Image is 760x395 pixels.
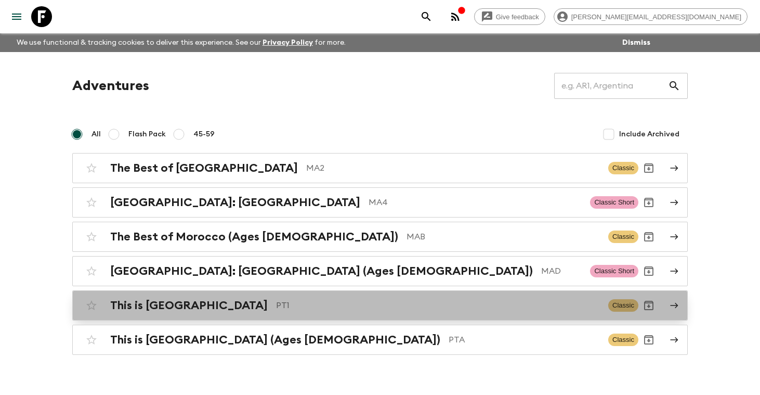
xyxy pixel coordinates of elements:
[638,226,659,247] button: Archive
[590,196,638,209] span: Classic Short
[6,6,27,27] button: menu
[638,158,659,179] button: Archive
[110,230,398,244] h2: The Best of Morocco (Ages [DEMOGRAPHIC_DATA])
[608,162,638,174] span: Classic
[72,153,688,183] a: The Best of [GEOGRAPHIC_DATA]MA2ClassicArchive
[619,129,679,139] span: Include Archived
[110,299,268,312] h2: This is [GEOGRAPHIC_DATA]
[276,299,600,312] p: PT1
[608,231,638,243] span: Classic
[638,329,659,350] button: Archive
[638,192,659,213] button: Archive
[590,265,638,277] span: Classic Short
[608,334,638,346] span: Classic
[110,333,440,347] h2: This is [GEOGRAPHIC_DATA] (Ages [DEMOGRAPHIC_DATA])
[449,334,600,346] p: PTA
[306,162,600,174] p: MA2
[608,299,638,312] span: Classic
[554,8,748,25] div: [PERSON_NAME][EMAIL_ADDRESS][DOMAIN_NAME]
[72,256,688,286] a: [GEOGRAPHIC_DATA]: [GEOGRAPHIC_DATA] (Ages [DEMOGRAPHIC_DATA])MADClassic ShortArchive
[416,6,437,27] button: search adventures
[369,196,582,209] p: MA4
[91,129,101,139] span: All
[638,295,659,316] button: Archive
[110,161,298,175] h2: The Best of [GEOGRAPHIC_DATA]
[193,129,215,139] span: 45-59
[407,231,600,243] p: MAB
[72,75,149,96] h1: Adventures
[263,39,313,46] a: Privacy Policy
[474,8,545,25] a: Give feedback
[110,196,360,209] h2: [GEOGRAPHIC_DATA]: [GEOGRAPHIC_DATA]
[72,222,688,252] a: The Best of Morocco (Ages [DEMOGRAPHIC_DATA])MABClassicArchive
[541,265,582,277] p: MAD
[110,264,533,278] h2: [GEOGRAPHIC_DATA]: [GEOGRAPHIC_DATA] (Ages [DEMOGRAPHIC_DATA])
[638,261,659,282] button: Archive
[620,35,653,50] button: Dismiss
[566,13,747,21] span: [PERSON_NAME][EMAIL_ADDRESS][DOMAIN_NAME]
[490,13,545,21] span: Give feedback
[554,71,668,100] input: e.g. AR1, Argentina
[72,290,688,321] a: This is [GEOGRAPHIC_DATA]PT1ClassicArchive
[72,187,688,218] a: [GEOGRAPHIC_DATA]: [GEOGRAPHIC_DATA]MA4Classic ShortArchive
[128,129,166,139] span: Flash Pack
[72,325,688,355] a: This is [GEOGRAPHIC_DATA] (Ages [DEMOGRAPHIC_DATA])PTAClassicArchive
[12,33,350,52] p: We use functional & tracking cookies to deliver this experience. See our for more.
